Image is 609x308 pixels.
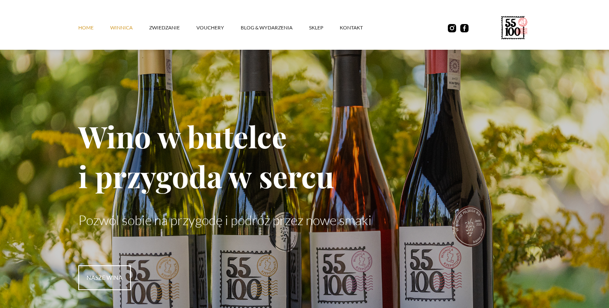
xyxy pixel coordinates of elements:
[78,116,531,196] h1: Wino w butelce i przygoda w sercu
[241,15,309,40] a: Blog & Wydarzenia
[196,15,241,40] a: vouchery
[340,15,379,40] a: kontakt
[78,265,131,290] a: nasze wina
[309,15,340,40] a: SKLEP
[149,15,196,40] a: ZWIEDZANIE
[110,15,149,40] a: winnica
[78,15,110,40] a: Home
[78,212,531,228] p: Pozwól sobie na przygodę i podróż przez nowe smaki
